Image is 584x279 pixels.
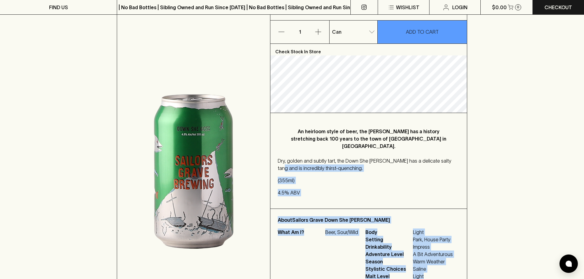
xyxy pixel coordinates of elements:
span: Stylistic Choices [365,265,411,273]
p: 4.5% ABV [278,189,460,196]
img: bubble-icon [566,261,572,267]
p: 1 [292,21,307,43]
p: Wishlist [396,4,419,11]
p: Beer, Sour/Wild [325,228,358,236]
span: Warm Weather [413,258,453,265]
span: Season [365,258,411,265]
span: Impress [413,243,453,251]
div: Can [330,26,377,38]
p: 0 [517,6,519,9]
p: FIND US [49,4,68,11]
p: Dry, golden and subtly tart, the Down She [PERSON_NAME] has a delicate salty tang and is incredib... [278,157,460,172]
p: About Sailors Grave Down She [PERSON_NAME] [278,216,460,224]
span: Adventure Level [365,251,411,258]
p: An heirloom style of beer, the [PERSON_NAME] has a history stretching back 100 years to the town ... [290,128,447,150]
p: Check Stock In Store [270,44,467,55]
p: Login [452,4,468,11]
p: Checkout [544,4,572,11]
span: Body [365,228,411,236]
p: What Am I? [278,228,324,236]
span: Park, House Party [413,236,453,243]
span: Drinkability [365,243,411,251]
span: Light [413,228,453,236]
button: ADD TO CART [378,21,467,43]
p: $0.00 [492,4,507,11]
span: A Bit Adventurous [413,251,453,258]
p: Can [332,28,342,36]
span: Setting [365,236,411,243]
span: Saline [413,265,453,273]
p: ADD TO CART [406,28,439,36]
p: (355ml) [278,177,460,184]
